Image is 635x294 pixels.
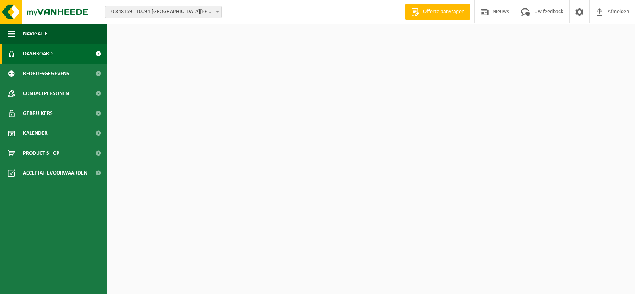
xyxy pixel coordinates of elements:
[23,163,87,183] span: Acceptatievoorwaarden
[405,4,470,20] a: Offerte aanvragen
[23,64,69,84] span: Bedrijfsgegevens
[421,8,466,16] span: Offerte aanvragen
[105,6,221,18] span: 10-848159 - 10094-TEN BERCH - ANTWERPEN
[23,143,59,163] span: Product Shop
[23,24,48,44] span: Navigatie
[105,6,222,18] span: 10-848159 - 10094-TEN BERCH - ANTWERPEN
[23,44,53,64] span: Dashboard
[23,103,53,123] span: Gebruikers
[23,123,48,143] span: Kalender
[23,84,69,103] span: Contactpersonen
